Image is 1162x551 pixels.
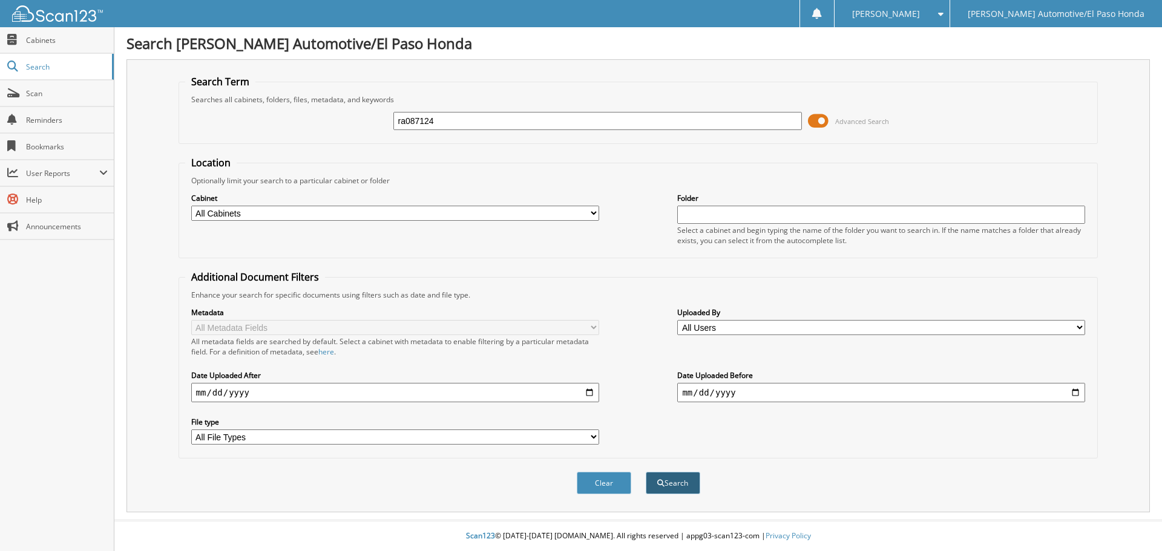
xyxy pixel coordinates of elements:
[185,156,237,169] legend: Location
[185,290,1092,300] div: Enhance your search for specific documents using filters such as date and file type.
[26,115,108,125] span: Reminders
[26,62,106,72] span: Search
[577,472,631,494] button: Clear
[114,521,1162,551] div: © [DATE]-[DATE] [DOMAIN_NAME]. All rights reserved | appg03-scan123-com |
[677,307,1085,318] label: Uploaded By
[466,530,495,541] span: Scan123
[677,225,1085,246] div: Select a cabinet and begin typing the name of the folder you want to search in. If the name match...
[26,142,108,152] span: Bookmarks
[191,307,599,318] label: Metadata
[185,94,1092,105] div: Searches all cabinets, folders, files, metadata, and keywords
[191,417,599,427] label: File type
[26,221,108,232] span: Announcements
[766,530,811,541] a: Privacy Policy
[191,383,599,402] input: start
[12,5,103,22] img: scan123-logo-white.svg
[677,383,1085,402] input: end
[26,195,108,205] span: Help
[318,347,334,357] a: here
[26,88,108,99] span: Scan
[677,370,1085,380] label: Date Uploaded Before
[191,193,599,203] label: Cabinet
[26,35,108,45] span: Cabinets
[126,33,1150,53] h1: Search [PERSON_NAME] Automotive/El Paso Honda
[191,370,599,380] label: Date Uploaded After
[26,168,99,178] span: User Reports
[185,75,255,88] legend: Search Term
[1101,493,1162,551] iframe: Chat Widget
[185,175,1092,186] div: Optionally limit your search to a particular cabinet or folder
[835,117,889,126] span: Advanced Search
[968,10,1144,18] span: [PERSON_NAME] Automotive/El Paso Honda
[852,10,920,18] span: [PERSON_NAME]
[191,336,599,357] div: All metadata fields are searched by default. Select a cabinet with metadata to enable filtering b...
[677,193,1085,203] label: Folder
[646,472,700,494] button: Search
[185,270,325,284] legend: Additional Document Filters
